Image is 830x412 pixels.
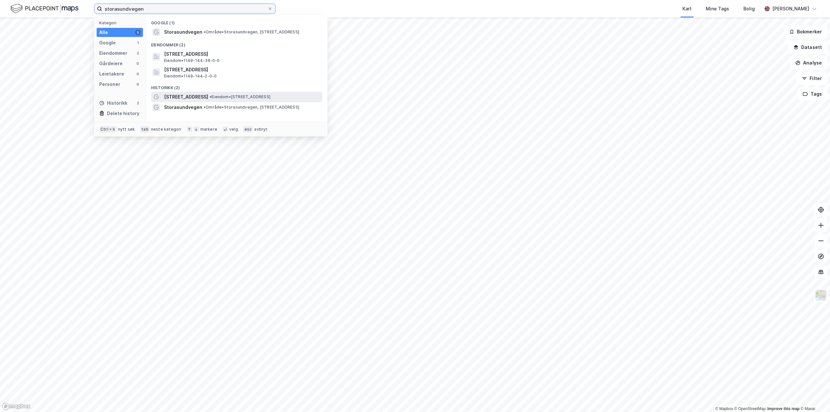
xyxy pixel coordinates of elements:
span: Eiendom • 1149-144-2-0-0 [164,74,217,79]
div: Mine Tags [706,5,729,13]
div: Historikk [99,99,127,107]
div: 2 [135,100,140,106]
div: Personer [99,80,120,88]
a: Mapbox homepage [2,403,30,410]
div: velg [229,127,238,132]
div: avbryt [254,127,267,132]
button: Tags [797,88,827,100]
div: Google [99,39,116,47]
div: Kart [682,5,692,13]
div: markere [200,127,217,132]
span: Område • Storasundvegen, [STREET_ADDRESS] [204,105,299,110]
div: 0 [135,71,140,77]
div: esc [243,126,253,133]
a: Improve this map [767,406,800,411]
div: Gårdeiere [99,60,123,67]
div: Kategori [99,20,143,25]
button: Bokmerker [784,25,827,38]
div: Bolig [743,5,755,13]
div: [PERSON_NAME] [772,5,809,13]
a: Mapbox [715,406,733,411]
span: • [209,94,211,99]
div: 2 [135,51,140,56]
div: Leietakere [99,70,124,78]
div: nytt søk [118,127,135,132]
span: Storasundvegen [164,28,202,36]
div: 5 [135,30,140,35]
div: tab [140,126,150,133]
div: Eiendommer [99,49,127,57]
span: Eiendom • [STREET_ADDRESS] [209,94,270,100]
div: Google (1) [146,15,327,27]
span: Eiendom • 1149-144-38-0-0 [164,58,220,63]
span: • [204,29,206,34]
span: Storasundvegen [164,103,202,111]
button: Filter [796,72,827,85]
span: Område • Storasundvegen, [STREET_ADDRESS] [204,29,299,35]
span: [STREET_ADDRESS] [164,66,320,74]
div: Historikk (2) [146,80,327,92]
div: Kontrollprogram for chat [798,381,830,412]
div: 1 [135,40,140,45]
div: Delete history [107,110,139,117]
span: [STREET_ADDRESS] [164,50,320,58]
button: Analyse [790,56,827,69]
div: Eiendommer (2) [146,37,327,49]
div: Alle [99,29,108,36]
img: Z [815,289,827,301]
span: [STREET_ADDRESS] [164,93,208,101]
div: neste kategori [151,127,182,132]
div: 0 [135,61,140,66]
button: Datasett [788,41,827,54]
iframe: Chat Widget [798,381,830,412]
a: OpenStreetMap [734,406,766,411]
input: Søk på adresse, matrikkel, gårdeiere, leietakere eller personer [102,4,267,14]
img: logo.f888ab2527a4732fd821a326f86c7f29.svg [10,3,78,14]
div: Ctrl + k [99,126,117,133]
span: • [204,105,206,110]
div: 0 [135,82,140,87]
